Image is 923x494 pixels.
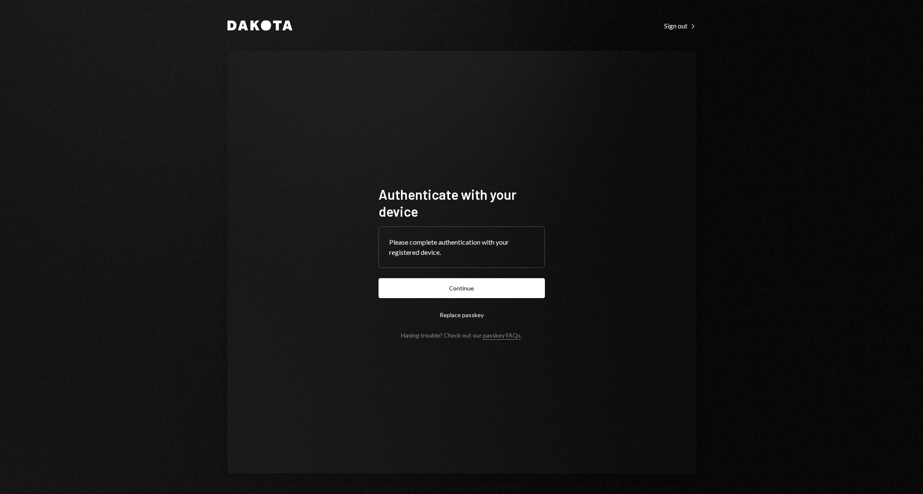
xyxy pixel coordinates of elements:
[664,21,696,30] a: Sign out
[379,186,545,220] h1: Authenticate with your device
[389,237,534,257] div: Please complete authentication with your registered device.
[401,332,522,339] div: Having trouble? Check out our .
[379,278,545,298] button: Continue
[483,332,521,340] a: passkey FAQs
[379,305,545,325] button: Replace passkey
[664,22,696,30] div: Sign out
